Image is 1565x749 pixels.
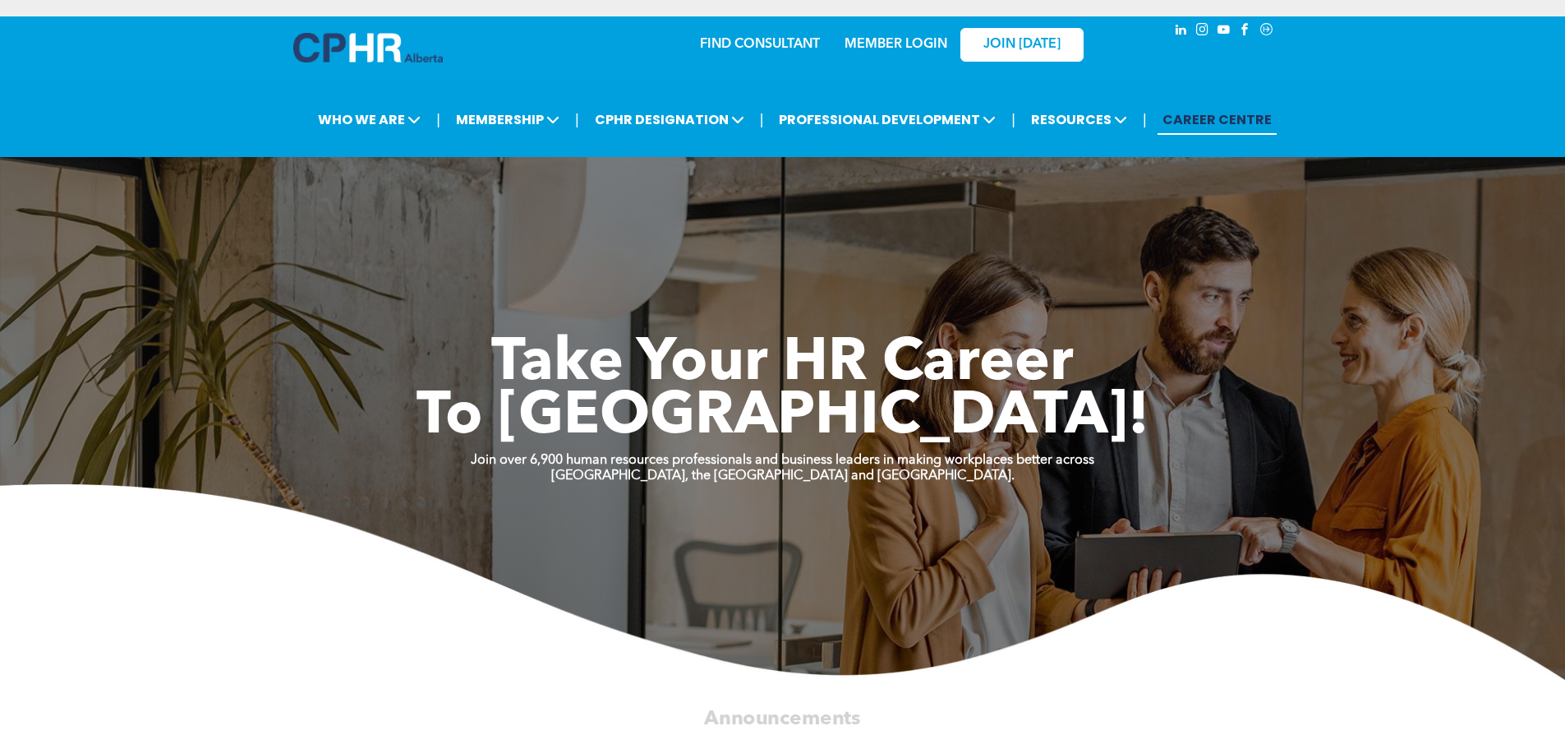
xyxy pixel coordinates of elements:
li: | [575,103,579,136]
a: CAREER CENTRE [1158,104,1277,135]
a: facebook [1236,21,1254,43]
a: JOIN [DATE] [960,28,1084,62]
li: | [1143,103,1147,136]
span: JOIN [DATE] [983,37,1061,53]
span: MEMBERSHIP [451,104,564,135]
a: Social network [1258,21,1276,43]
span: RESOURCES [1026,104,1132,135]
strong: Join over 6,900 human resources professionals and business leaders in making workplaces better ac... [471,454,1094,467]
span: Announcements [704,709,860,728]
span: WHO WE ARE [313,104,426,135]
span: Take Your HR Career [491,335,1074,394]
a: FIND CONSULTANT [700,38,820,51]
li: | [436,103,440,136]
li: | [760,103,764,136]
a: linkedin [1172,21,1190,43]
img: A blue and white logo for cp alberta [293,33,443,62]
a: youtube [1215,21,1233,43]
a: instagram [1194,21,1212,43]
li: | [1011,103,1015,136]
a: MEMBER LOGIN [845,38,947,51]
span: CPHR DESIGNATION [590,104,749,135]
strong: [GEOGRAPHIC_DATA], the [GEOGRAPHIC_DATA] and [GEOGRAPHIC_DATA]. [551,469,1015,483]
span: PROFESSIONAL DEVELOPMENT [774,104,1001,135]
span: To [GEOGRAPHIC_DATA]! [417,388,1149,447]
